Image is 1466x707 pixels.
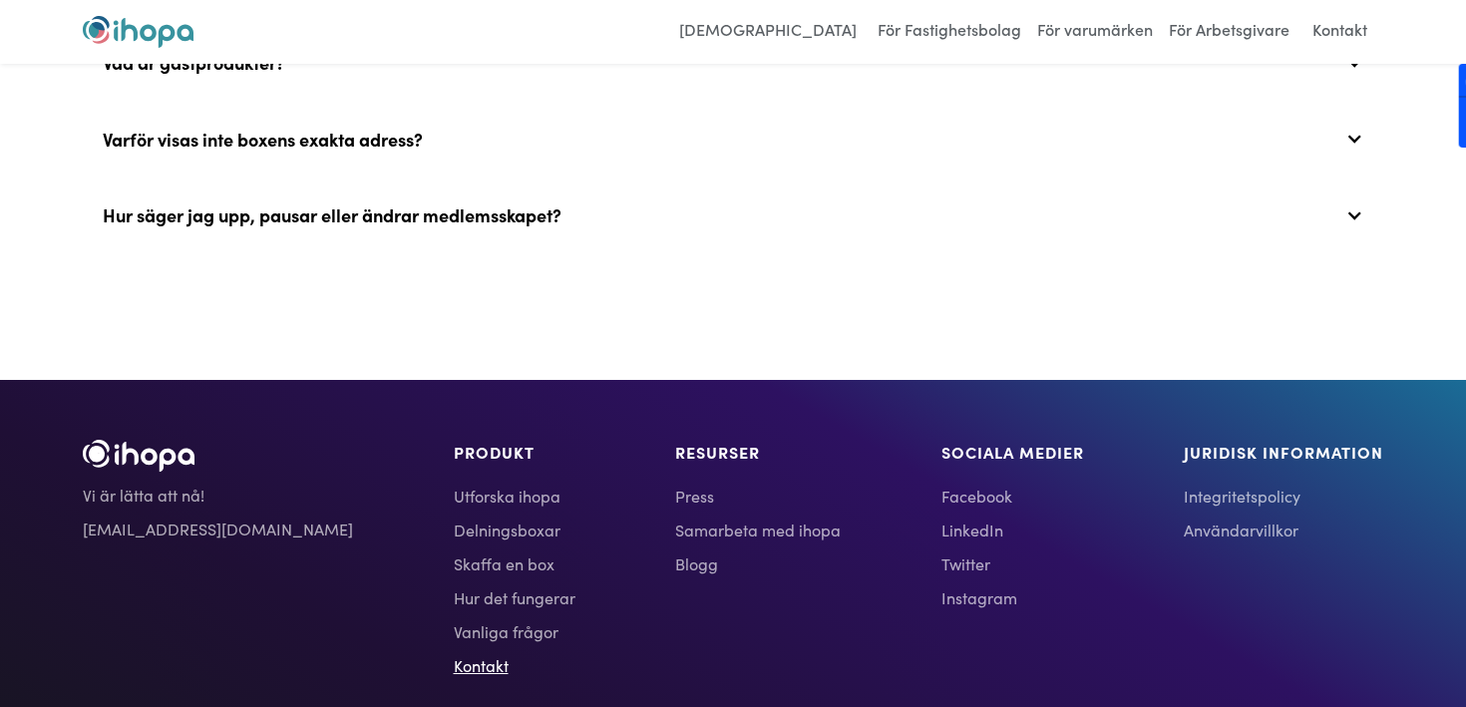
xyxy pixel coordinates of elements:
[1164,16,1294,48] a: För Arbetsgivare
[103,204,561,226] div: Hur säger jag upp, pausar eller ändrar medlemsskapet?
[675,484,841,508] a: Press
[454,440,575,464] h2: PRODUKT
[83,483,353,507] a: Vi är lätta att nå!
[83,183,1383,247] div: Hur säger jag upp, pausar eller ändrar medlemsskapet?
[675,440,841,464] h2: RESURSER
[675,551,841,575] a: Blogg
[83,107,1383,171] div: Varför visas inte boxens exakta adress?
[83,517,353,540] a: [EMAIL_ADDRESS][DOMAIN_NAME]
[454,585,575,609] a: Hur det fungerar
[1184,484,1383,508] a: Integritetspolicy
[941,585,1084,609] a: Instagram
[941,484,1084,508] a: Facebook
[83,16,193,48] img: ihopa logo
[1032,16,1158,48] a: För varumärken
[103,52,285,74] div: Vad är gästprodukter?
[454,518,575,541] a: Delningsboxar
[941,518,1084,541] a: LinkedIn
[454,551,575,575] a: Skaffa en box
[1184,518,1383,541] a: Användarvillkor
[941,551,1084,575] a: Twitter
[941,440,1084,464] h2: SOCIALA MEDIER
[454,653,575,677] a: Kontakt
[1300,16,1379,48] a: Kontakt
[83,440,194,472] img: ihopa Logo White
[454,484,575,508] a: Utforska ihopa
[669,16,867,48] a: [DEMOGRAPHIC_DATA]
[873,16,1026,48] a: För Fastighetsbolag
[103,129,423,151] div: Varför visas inte boxens exakta adress?
[1184,440,1383,464] h2: JURIDISK INFORMATION
[454,619,575,643] a: Vanliga frågor
[83,16,193,48] a: home
[675,518,841,541] a: Samarbeta med ihopa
